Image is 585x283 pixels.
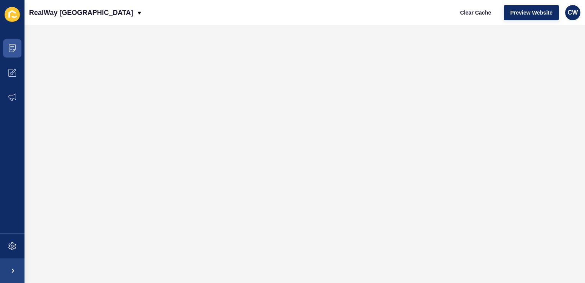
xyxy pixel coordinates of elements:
[29,3,133,22] p: RealWay [GEOGRAPHIC_DATA]
[460,9,491,16] span: Clear Cache
[454,5,498,20] button: Clear Cache
[510,9,552,16] span: Preview Website
[504,5,559,20] button: Preview Website
[568,9,578,16] span: CW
